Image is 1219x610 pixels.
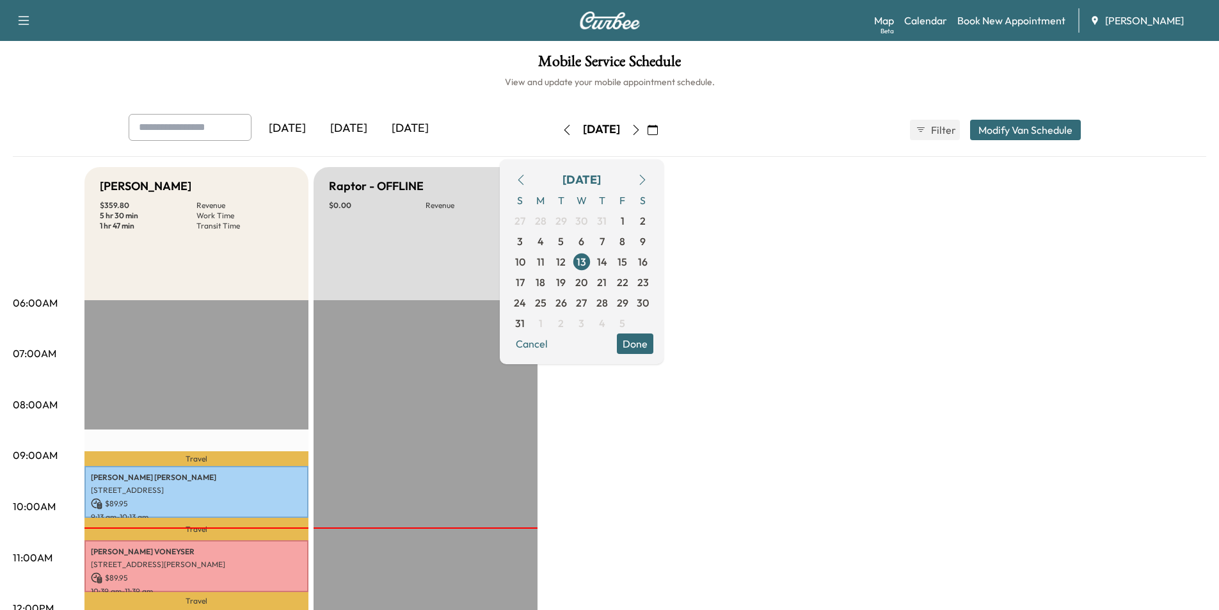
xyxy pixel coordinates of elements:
span: T [592,190,612,211]
div: [DATE] [583,122,620,138]
p: [PERSON_NAME] VONEYSER [91,547,302,557]
span: 2 [640,213,646,229]
span: 4 [599,316,605,331]
span: 2 [558,316,564,331]
p: 5 hr 30 min [100,211,196,221]
a: Book New Appointment [957,13,1065,28]
span: 19 [556,275,566,290]
span: [PERSON_NAME] [1105,13,1184,28]
span: 25 [535,295,546,310]
p: [PERSON_NAME] [PERSON_NAME] [91,472,302,483]
p: Travel [84,518,308,540]
span: 28 [596,295,608,310]
a: Calendar [904,13,947,28]
p: [STREET_ADDRESS] [91,485,302,495]
span: F [612,190,633,211]
p: 11:00AM [13,550,52,565]
p: Work Time [196,211,293,221]
p: $ 0.00 [329,200,426,211]
button: Done [617,333,653,354]
span: 30 [637,295,649,310]
span: 26 [555,295,567,310]
p: 07:00AM [13,346,56,361]
h6: View and update your mobile appointment schedule. [13,76,1206,88]
div: [DATE] [318,114,379,143]
span: 15 [617,254,627,269]
span: W [571,190,592,211]
span: 8 [619,234,625,249]
span: 29 [555,213,567,229]
span: 27 [514,213,525,229]
a: MapBeta [874,13,894,28]
span: 5 [619,316,625,331]
span: Filter [931,122,954,138]
span: 28 [535,213,546,229]
p: 08:00AM [13,397,58,412]
img: Curbee Logo [579,12,641,29]
p: Transit Time [196,221,293,231]
span: T [551,190,571,211]
span: 5 [558,234,564,249]
span: 1 [539,316,543,331]
span: 23 [637,275,649,290]
span: 13 [577,254,586,269]
span: M [530,190,551,211]
button: Modify Van Schedule [970,120,1081,140]
span: 14 [597,254,607,269]
div: [DATE] [379,114,441,143]
span: 31 [515,316,525,331]
span: 12 [556,254,566,269]
p: 1 hr 47 min [100,221,196,231]
span: 31 [597,213,607,229]
p: [STREET_ADDRESS][PERSON_NAME] [91,559,302,570]
div: [DATE] [257,114,318,143]
span: 22 [617,275,628,290]
span: 4 [538,234,544,249]
span: 3 [517,234,523,249]
span: 21 [597,275,607,290]
span: 29 [617,295,628,310]
p: 10:00AM [13,499,56,514]
span: 17 [516,275,525,290]
p: $ 89.95 [91,498,302,510]
button: Filter [910,120,960,140]
p: $ 359.80 [100,200,196,211]
span: S [633,190,653,211]
span: S [510,190,530,211]
div: [DATE] [562,171,601,189]
p: 09:00AM [13,447,58,463]
p: Travel [84,451,308,466]
span: 3 [578,316,584,331]
span: 20 [575,275,587,290]
span: 30 [575,213,587,229]
span: 1 [621,213,625,229]
span: 18 [536,275,545,290]
span: 16 [638,254,648,269]
span: 11 [537,254,545,269]
button: Cancel [510,333,554,354]
span: 24 [514,295,526,310]
span: 27 [576,295,587,310]
span: 6 [578,234,584,249]
div: Beta [880,26,894,36]
p: 10:39 am - 11:39 am [91,586,302,597]
span: 10 [515,254,525,269]
span: 9 [640,234,646,249]
span: 7 [600,234,605,249]
p: Revenue [426,200,522,211]
p: $ 89.95 [91,572,302,584]
h5: [PERSON_NAME] [100,177,191,195]
h5: Raptor - OFFLINE [329,177,424,195]
p: Travel [84,592,308,610]
p: Revenue [196,200,293,211]
h1: Mobile Service Schedule [13,54,1206,76]
p: 9:13 am - 10:13 am [91,512,302,522]
p: 06:00AM [13,295,58,310]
